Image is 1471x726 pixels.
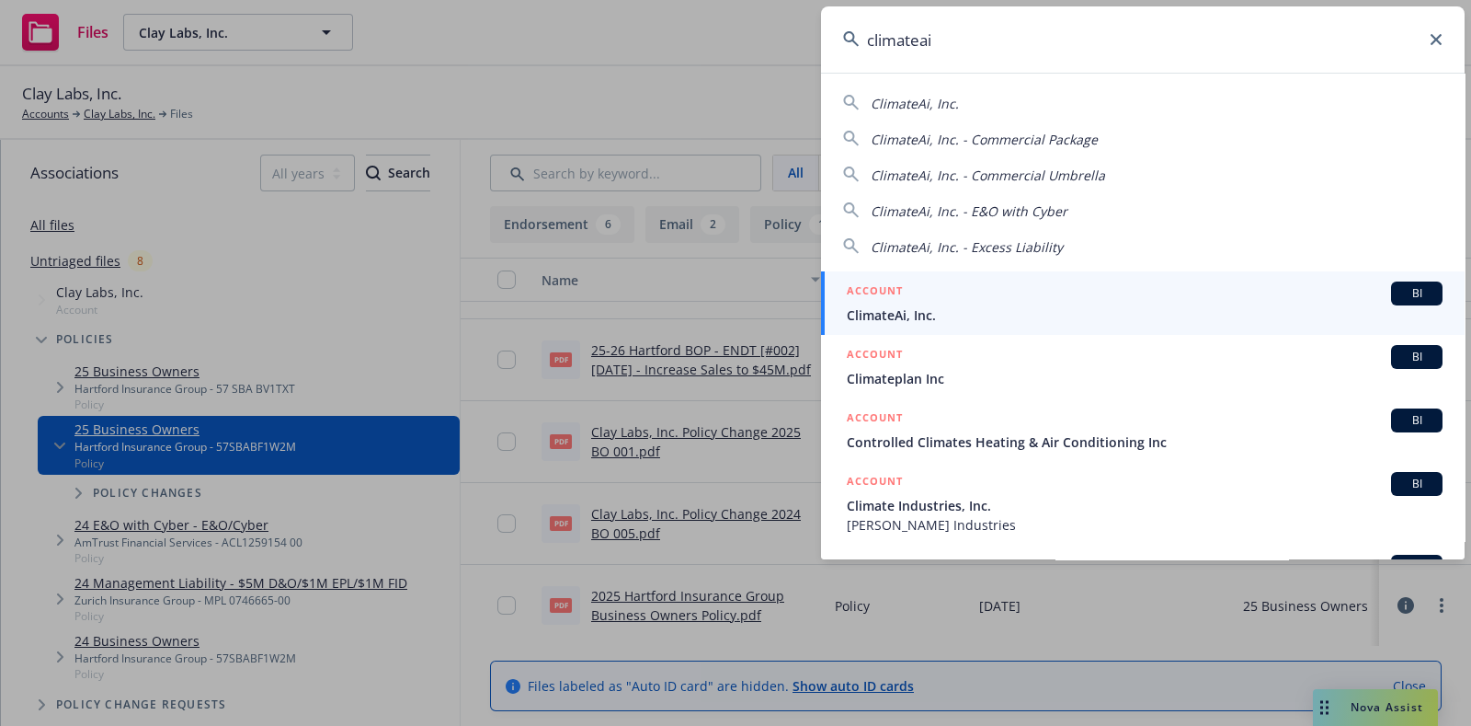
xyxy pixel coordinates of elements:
[871,202,1067,220] span: ClimateAi, Inc. - E&O with Cyber
[871,167,1105,184] span: ClimateAi, Inc. - Commercial Umbrella
[847,282,903,304] h5: ACCOUNT
[847,555,903,577] h5: ACCOUNT
[847,369,1442,388] span: Climateplan Inc
[821,335,1465,398] a: ACCOUNTBIClimateplan Inc
[847,515,1442,535] span: [PERSON_NAME] Industries
[821,462,1465,545] a: ACCOUNTBIClimate Industries, Inc.[PERSON_NAME] Industries
[871,238,1063,256] span: ClimateAi, Inc. - Excess Liability
[871,131,1098,148] span: ClimateAi, Inc. - Commercial Package
[821,545,1465,608] a: ACCOUNTBI
[847,345,903,367] h5: ACCOUNT
[821,6,1465,73] input: Search...
[847,305,1442,325] span: ClimateAi, Inc.
[1398,559,1435,575] span: BI
[1398,285,1435,302] span: BI
[1398,349,1435,365] span: BI
[821,398,1465,462] a: ACCOUNTBIControlled Climates Heating & Air Conditioning Inc
[847,496,1442,515] span: Climate Industries, Inc.
[871,95,959,112] span: ClimateAi, Inc.
[847,472,903,494] h5: ACCOUNT
[847,432,1442,452] span: Controlled Climates Heating & Air Conditioning Inc
[1398,412,1435,429] span: BI
[1398,476,1435,492] span: BI
[847,409,903,431] h5: ACCOUNT
[821,271,1465,335] a: ACCOUNTBIClimateAi, Inc.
